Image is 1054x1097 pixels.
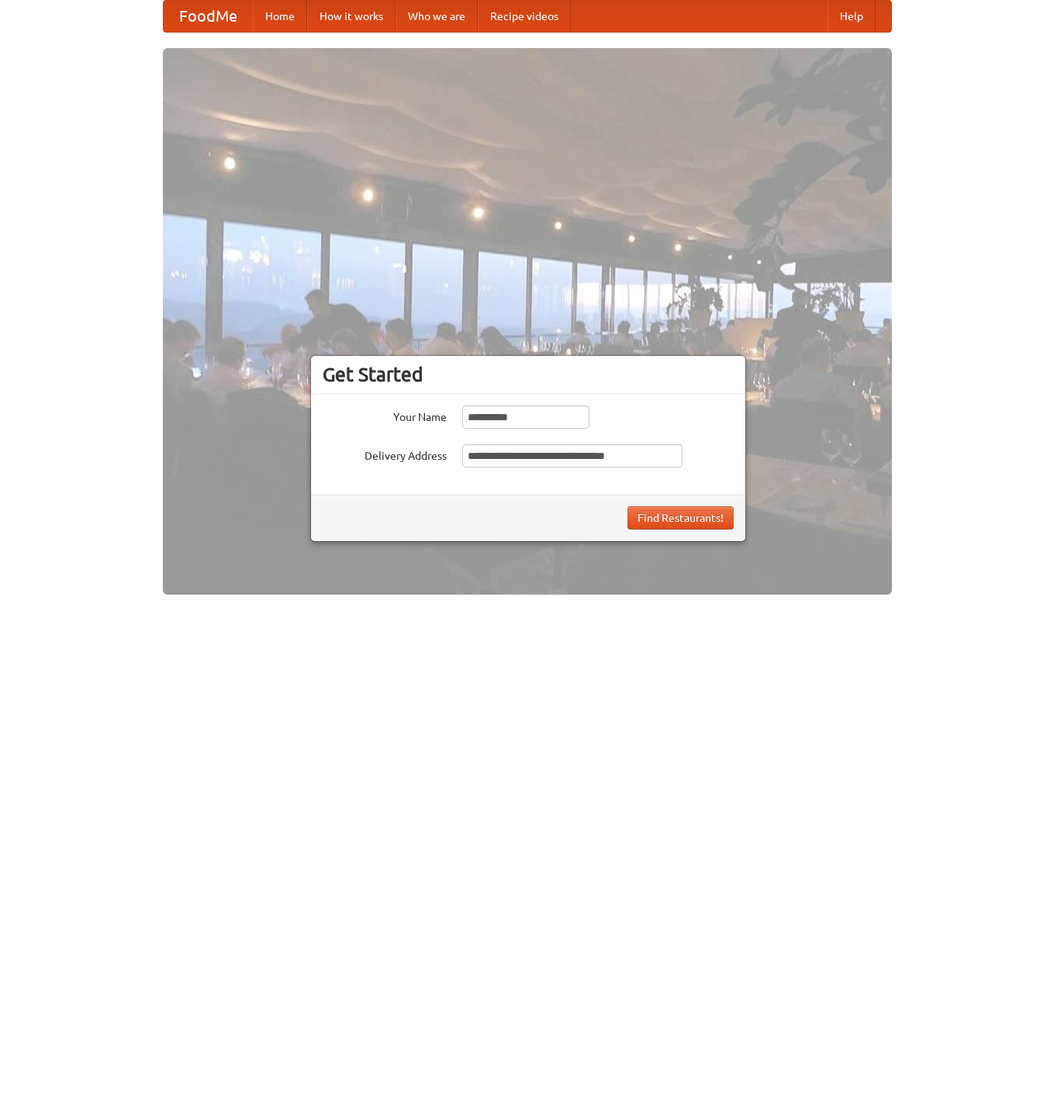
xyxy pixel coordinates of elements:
h3: Get Started [323,363,734,386]
a: FoodMe [164,1,253,32]
a: Who we are [396,1,478,32]
label: Delivery Address [323,444,447,464]
a: Help [828,1,876,32]
a: Recipe videos [478,1,571,32]
a: How it works [307,1,396,32]
button: Find Restaurants! [627,506,734,530]
label: Your Name [323,405,447,425]
a: Home [253,1,307,32]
